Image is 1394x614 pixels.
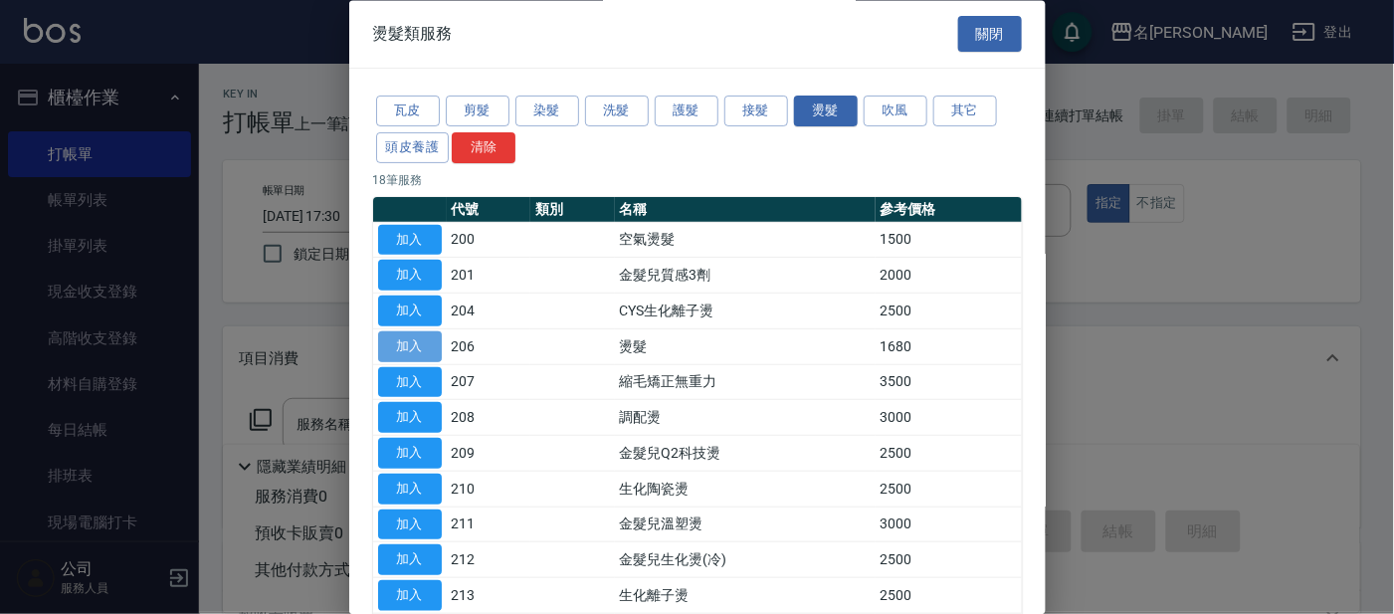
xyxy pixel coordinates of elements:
[378,225,442,256] button: 加入
[615,542,876,578] td: 金髮兒生化燙(冷)
[378,403,442,434] button: 加入
[373,24,453,44] span: 燙髮類服務
[724,97,788,127] button: 接髮
[615,197,876,223] th: 名稱
[876,400,1022,436] td: 3000
[447,542,531,578] td: 212
[615,223,876,259] td: 空氣燙髮
[615,578,876,614] td: 生化離子燙
[876,329,1022,365] td: 1680
[958,16,1022,53] button: 關閉
[376,97,440,127] button: 瓦皮
[585,97,649,127] button: 洗髮
[876,542,1022,578] td: 2500
[794,97,858,127] button: 燙髮
[447,472,531,508] td: 210
[446,97,509,127] button: 剪髮
[876,223,1022,259] td: 1500
[447,258,531,294] td: 201
[615,365,876,401] td: 縮毛矯正無重力
[876,508,1022,543] td: 3000
[876,197,1022,223] th: 參考價格
[876,578,1022,614] td: 2500
[864,97,927,127] button: 吹風
[378,545,442,576] button: 加入
[615,258,876,294] td: 金髮兒質感3劑
[615,294,876,329] td: CYS生化離子燙
[933,97,997,127] button: 其它
[655,97,718,127] button: 護髮
[447,508,531,543] td: 211
[876,436,1022,472] td: 2500
[378,367,442,398] button: 加入
[376,132,450,163] button: 頭皮養護
[876,258,1022,294] td: 2000
[378,439,442,470] button: 加入
[447,578,531,614] td: 213
[615,472,876,508] td: 生化陶瓷燙
[378,581,442,612] button: 加入
[447,436,531,472] td: 209
[447,294,531,329] td: 204
[876,472,1022,508] td: 2500
[515,97,579,127] button: 染髮
[615,508,876,543] td: 金髮兒溫塑燙
[447,197,531,223] th: 代號
[378,331,442,362] button: 加入
[876,365,1022,401] td: 3500
[530,197,615,223] th: 類別
[378,474,442,505] button: 加入
[447,365,531,401] td: 207
[615,436,876,472] td: 金髮兒Q2科技燙
[615,329,876,365] td: 燙髮
[447,329,531,365] td: 206
[378,297,442,327] button: 加入
[447,400,531,436] td: 208
[876,294,1022,329] td: 2500
[378,510,442,540] button: 加入
[378,261,442,292] button: 加入
[447,223,531,259] td: 200
[615,400,876,436] td: 調配燙
[452,132,515,163] button: 清除
[373,171,1022,189] p: 18 筆服務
